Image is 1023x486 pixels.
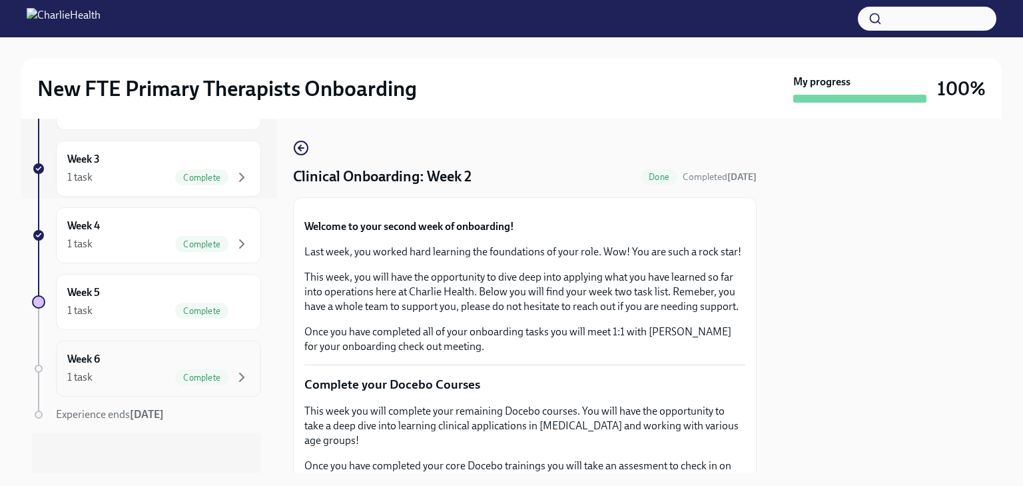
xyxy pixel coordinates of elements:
span: Complete [175,173,228,183]
h6: Week 5 [67,285,100,300]
span: Complete [175,306,228,316]
a: Week 51 taskComplete [32,274,261,330]
a: Week 61 taskComplete [32,341,261,397]
span: Complete [175,239,228,249]
span: Experience ends [56,408,164,421]
h3: 100% [937,77,986,101]
p: This week, you will have the opportunity to dive deep into applying what you have learned so far ... [304,270,745,314]
div: 1 task [67,303,93,318]
strong: [DATE] [130,408,164,421]
strong: [DATE] [727,171,757,183]
h2: New FTE Primary Therapists Onboarding [37,75,417,102]
a: Week 31 taskComplete [32,141,261,197]
span: Completed [683,171,757,183]
p: This week you will complete your remaining Docebo courses. You will have the opportunity to take ... [304,404,745,448]
strong: Welcome to your second week of onboarding! [304,220,514,233]
strong: My progress [793,75,851,89]
span: Complete [175,373,228,383]
p: Complete your Docebo Courses [304,376,745,393]
p: Once you have completed all of your onboarding tasks you will meet 1:1 with [PERSON_NAME] for you... [304,325,745,354]
h6: Week 6 [67,352,100,367]
img: CharlieHealth [27,8,101,29]
div: 1 task [67,370,93,385]
a: Week 41 taskComplete [32,207,261,263]
p: Last week, you worked hard learning the foundations of your role. Wow! You are such a rock star! [304,245,745,259]
div: 1 task [67,170,93,185]
span: Done [641,172,677,182]
h6: Week 3 [67,152,100,167]
h4: Clinical Onboarding: Week 2 [293,167,472,187]
span: October 6th, 2025 15:52 [683,171,757,183]
div: 1 task [67,237,93,251]
h6: Week 4 [67,219,100,233]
